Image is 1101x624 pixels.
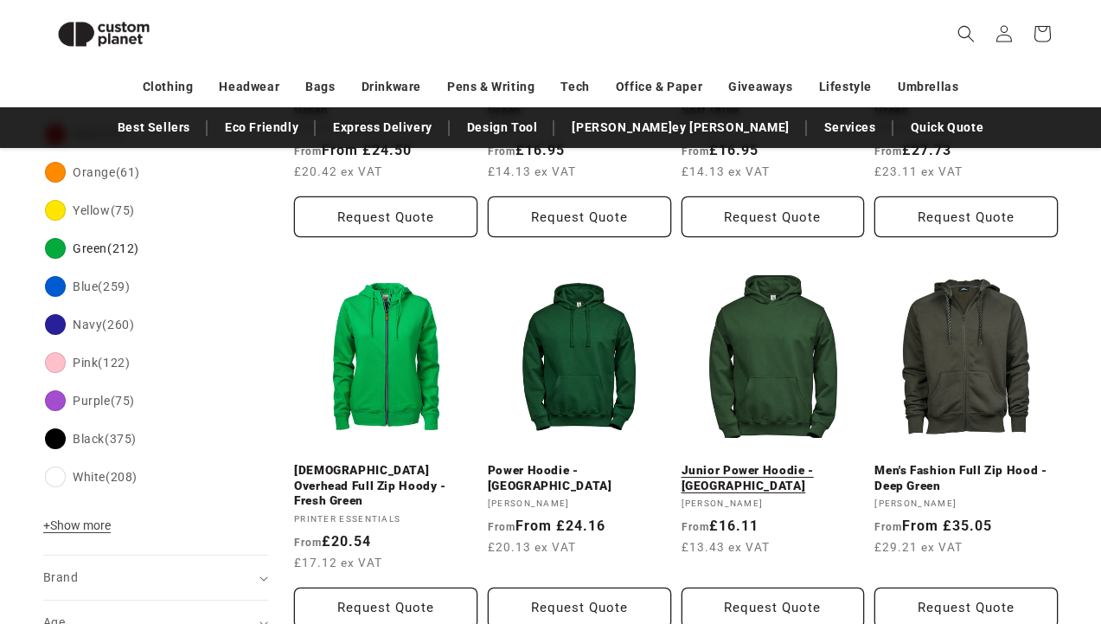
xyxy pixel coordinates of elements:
img: Custom Planet [43,7,164,61]
a: Junior Power Hoodie - [GEOGRAPHIC_DATA] [682,463,865,493]
a: Design Tool [458,113,547,143]
a: Drinkware [362,72,421,102]
a: Services [816,113,885,143]
summary: Search [947,15,985,53]
button: Request Quote [294,196,477,237]
a: Power Hoodie - [GEOGRAPHIC_DATA] [488,463,671,493]
a: Eco Friendly [216,113,307,143]
button: Request Quote [682,196,865,237]
a: Express Delivery [324,113,441,143]
iframe: Chat Widget [1015,541,1101,624]
button: Show more [43,518,116,542]
a: Lifestyle [819,72,872,102]
a: Office & Paper [616,72,702,102]
a: Clothing [143,72,194,102]
a: Best Sellers [109,113,199,143]
a: Quick Quote [902,113,993,143]
button: Request Quote [874,196,1058,237]
a: Bags [305,72,335,102]
a: [PERSON_NAME]ey [PERSON_NAME] [563,113,797,143]
span: Show more [43,518,111,532]
a: Tech [560,72,589,102]
span: Brand [43,570,78,584]
a: Umbrellas [898,72,958,102]
button: Request Quote [488,196,671,237]
a: [DEMOGRAPHIC_DATA] Overhead Full Zip Hoody - Fresh Green [294,463,477,509]
a: Pens & Writing [447,72,534,102]
a: Giveaways [728,72,792,102]
summary: Brand (0 selected) [43,556,268,600]
span: + [43,518,50,532]
a: Men's Fashion Full Zip Hood - Deep Green [874,463,1058,493]
a: Headwear [219,72,279,102]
